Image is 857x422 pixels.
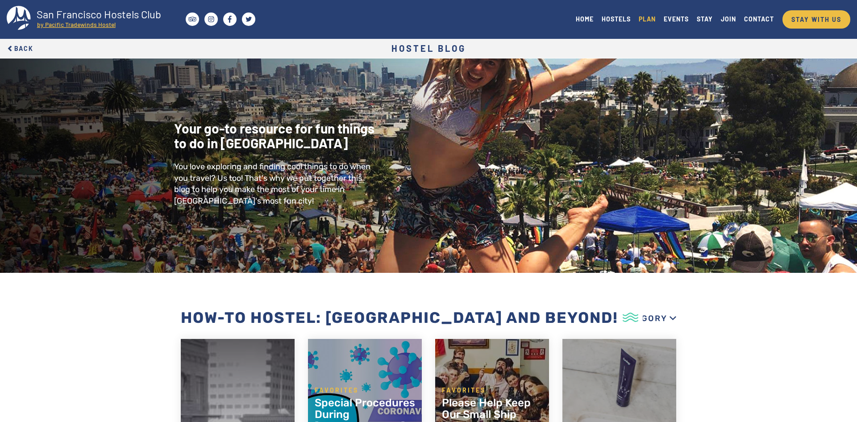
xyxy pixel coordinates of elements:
a: CONTACT [740,13,778,25]
h2: How-to Hostel: [GEOGRAPHIC_DATA] and Beyond! [181,304,643,331]
a: San Francisco Hostels Club by Pacific Tradewinds Hostel [7,6,170,33]
a: HOME [572,13,598,25]
a: STAY [693,13,717,25]
a: STAY WITH US [782,10,850,29]
tspan: San Francisco Hostels Club [37,8,161,21]
span: Favorites [315,386,358,397]
button: Back [4,44,36,53]
p: You love exploring and finding cool things to do when you travel? Us too! That's why we put toget... [174,161,379,207]
a: JOIN [717,13,740,25]
a: EVENTS [660,13,693,25]
label: Category [613,305,676,332]
a: PLAN [635,13,660,25]
tspan: by Pacific Tradewinds Hostel [37,21,116,28]
a: HOSTELS [598,13,635,25]
span: Favorites [442,386,486,397]
h2: Your go-to resource for fun things to do in [GEOGRAPHIC_DATA] [174,121,379,150]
